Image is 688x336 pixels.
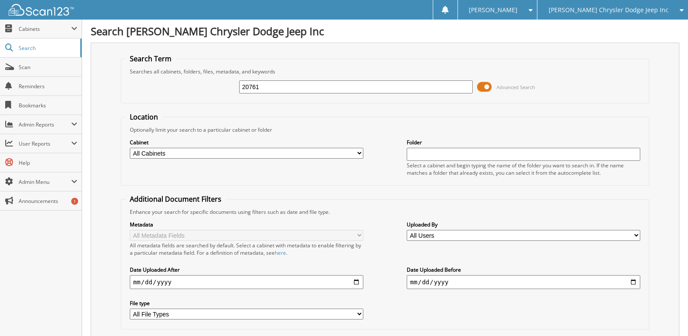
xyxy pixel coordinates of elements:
[407,266,640,273] label: Date Uploaded Before
[71,198,78,205] div: 1
[125,54,176,63] legend: Search Term
[130,275,363,289] input: start
[130,266,363,273] label: Date Uploaded After
[407,162,640,176] div: Select a cabinet and begin typing the name of the folder you want to search in. If the name match...
[275,249,286,256] a: here
[19,140,71,147] span: User Reports
[130,221,363,228] label: Metadata
[19,178,71,186] span: Admin Menu
[19,83,77,90] span: Reminders
[91,24,679,38] h1: Search [PERSON_NAME] Chrysler Dodge Jeep Inc
[549,7,668,13] span: [PERSON_NAME] Chrysler Dodge Jeep Inc
[19,25,71,33] span: Cabinets
[19,63,77,71] span: Scan
[130,139,363,146] label: Cabinet
[19,44,76,52] span: Search
[497,84,535,90] span: Advanced Search
[130,242,363,256] div: All metadata fields are searched by default. Select a cabinet with metadata to enable filtering b...
[125,194,226,204] legend: Additional Document Filters
[125,68,645,75] div: Searches all cabinets, folders, files, metadata, and keywords
[19,197,77,205] span: Announcements
[19,121,71,128] span: Admin Reports
[125,126,645,133] div: Optionally limit your search to a particular cabinet or folder
[130,299,363,307] label: File type
[407,221,640,228] label: Uploaded By
[125,112,162,122] legend: Location
[469,7,517,13] span: [PERSON_NAME]
[407,275,640,289] input: end
[9,4,74,16] img: scan123-logo-white.svg
[19,102,77,109] span: Bookmarks
[407,139,640,146] label: Folder
[125,208,645,216] div: Enhance your search for specific documents using filters such as date and file type.
[19,159,77,166] span: Help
